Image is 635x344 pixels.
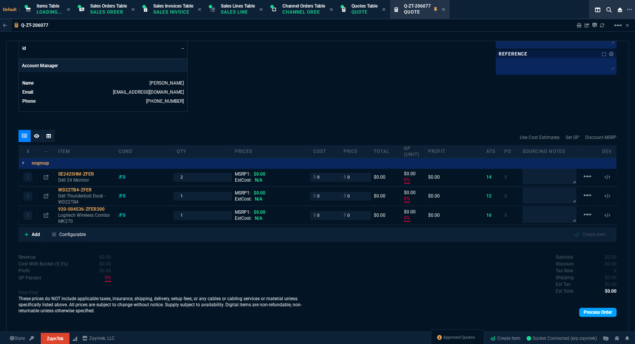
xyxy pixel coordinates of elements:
span: Cost With Burden (5.5%) [99,261,111,267]
p: nogroup [32,160,49,166]
div: SE2425HM-ZFER [58,171,112,177]
nx-icon: Close Workbench [615,5,625,14]
span: 0 [605,261,617,267]
span: $ [313,174,316,180]
span: N/A [255,177,262,183]
p: Sales Line [221,9,255,15]
div: $0.00 [428,174,480,180]
span: Sales Orders Table [90,3,127,9]
span: id [22,46,26,51]
p: spec.value [598,254,617,261]
div: MSRP1: [235,209,307,215]
span: 0 [504,174,507,180]
span: 0 [605,282,617,287]
span: Revenue [99,255,111,260]
nx-icon: Close Tab [131,7,135,13]
span: Name [22,80,34,86]
div: EstCost: [235,196,307,202]
span: 0 [614,268,617,273]
p: undefined [556,261,574,267]
div: $0.00 [374,174,398,180]
p: Cost With Burden (5.5%) [18,261,68,267]
nx-icon: Open In Opposite Panel [44,213,48,218]
span: $0.00 [254,210,265,215]
p: These prices do NOT include applicable taxes, insurance, shipping, delivery, setup fees, or any c... [18,296,317,314]
span: Number [22,37,38,42]
span: 14 [486,174,492,180]
nx-icon: Open In Opposite Panel [44,174,48,180]
span: $ [344,212,346,218]
p: spec.value [607,267,617,274]
span: Quotes Table [351,3,378,9]
div: qty [174,148,232,154]
p: spec.value [598,281,617,288]
span: N/A [255,196,262,202]
span: $ [313,193,316,199]
mat-icon: Example home icon [613,21,623,30]
div: $0.00 [374,212,398,218]
span: 0 [605,275,617,280]
p: $0.00 [404,171,422,177]
div: Profit [425,148,483,154]
span: Approved Quotes [443,335,475,341]
span: Phone [22,99,35,104]
tr: undefined [22,45,184,52]
div: 920-004536-ZFER300 [58,206,112,212]
div: /FS [119,174,133,180]
div: $0.00 [374,193,398,199]
p: With Burden (5.5%) [18,267,30,274]
p: Channel Order [282,9,320,15]
span: Sales Lines Table [221,3,255,9]
nx-icon: Open New Tab [627,6,632,13]
a: Create Item [487,333,524,344]
div: EstCost: [235,177,307,183]
p: Configurable [59,231,86,238]
div: price [341,148,371,154]
div: $0.00 [428,193,480,199]
div: WD22TB4-ZFER [58,187,112,193]
p: Quote [404,9,431,15]
div: PO [501,148,519,154]
tr: undefined [22,79,184,87]
p: $0.00 [404,190,422,196]
span: Q-ZT-206077 [404,3,431,9]
tr: undefined [22,97,184,105]
a: Discount MSRP [585,134,617,141]
p: spec.value [92,254,111,261]
span: N/A [255,216,262,221]
p: undefined [556,267,573,274]
span: $ [313,212,316,218]
p: undefined [556,254,573,261]
div: Item [55,148,116,154]
p: 0% [404,196,410,202]
p: spec.value [598,274,617,281]
span: 0 [605,288,617,294]
p: Sales Invoice [153,9,191,15]
tr: undefined [22,88,184,96]
nx-icon: Close Tab [442,7,445,13]
p: spec.value [92,267,111,274]
nx-icon: Close Tab [382,7,385,13]
div: $0.00 [428,212,480,218]
a: msbcCompanyName [80,335,117,342]
p: Sales Order [90,9,127,15]
mat-icon: Example home icon [583,210,592,219]
div: -- [37,148,55,154]
div: cond [116,148,174,154]
a: Hide Workbench [626,22,629,28]
span: 16 [486,213,492,218]
nx-icon: Close Tab [67,7,70,13]
p: Account Manager [19,59,187,72]
nx-icon: Back to Table [3,23,7,28]
span: Items Table [37,3,59,9]
p: $0.00 [404,209,422,215]
mat-icon: Example home icon [583,172,592,181]
span: 0 [504,213,507,218]
p: undefined [556,281,570,288]
span: Channel Orders Table [282,3,325,9]
a: Set GP [566,134,579,141]
nx-icon: Search [603,5,615,14]
span: 12 [486,193,492,199]
p: With Burden (5.5%) [18,275,41,281]
div: EstCost: [235,215,307,221]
